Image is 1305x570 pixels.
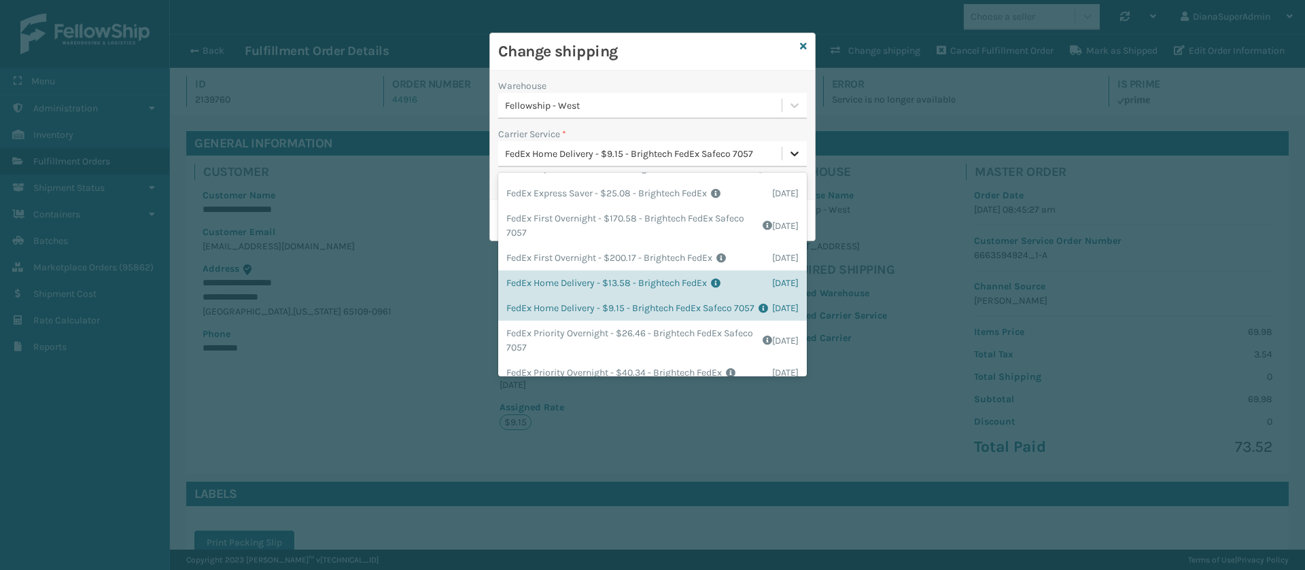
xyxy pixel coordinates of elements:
label: Warehouse [498,79,546,93]
h3: Change shipping [498,41,795,62]
div: FedEx Priority Overnight - $26.46 - Brightech FedEx Safeco 7057 [498,321,807,360]
div: FedEx Home Delivery - $9.15 - Brightech FedEx Safeco 7057 [505,147,783,161]
span: [DATE] [772,334,799,348]
div: FedEx Express Saver - $25.08 - Brightech FedEx [498,181,807,206]
span: [DATE] [772,186,799,200]
span: [DATE] [772,366,799,380]
span: [DATE] [772,219,799,233]
span: [DATE] [772,251,799,265]
div: FedEx First Overnight - $170.58 - Brightech FedEx Safeco 7057 [498,206,807,245]
div: FedEx Home Delivery - $13.58 - Brightech FedEx [498,270,807,296]
span: [DATE] [772,276,799,290]
div: Fellowship - West [505,99,783,113]
div: FedEx First Overnight - $200.17 - Brightech FedEx [498,245,807,270]
span: [DATE] [772,301,799,315]
label: Carrier Service [498,127,566,141]
div: FedEx Home Delivery - $9.15 - Brightech FedEx Safeco 7057 [498,296,807,321]
div: FedEx Priority Overnight - $40.34 - Brightech FedEx [498,360,807,385]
